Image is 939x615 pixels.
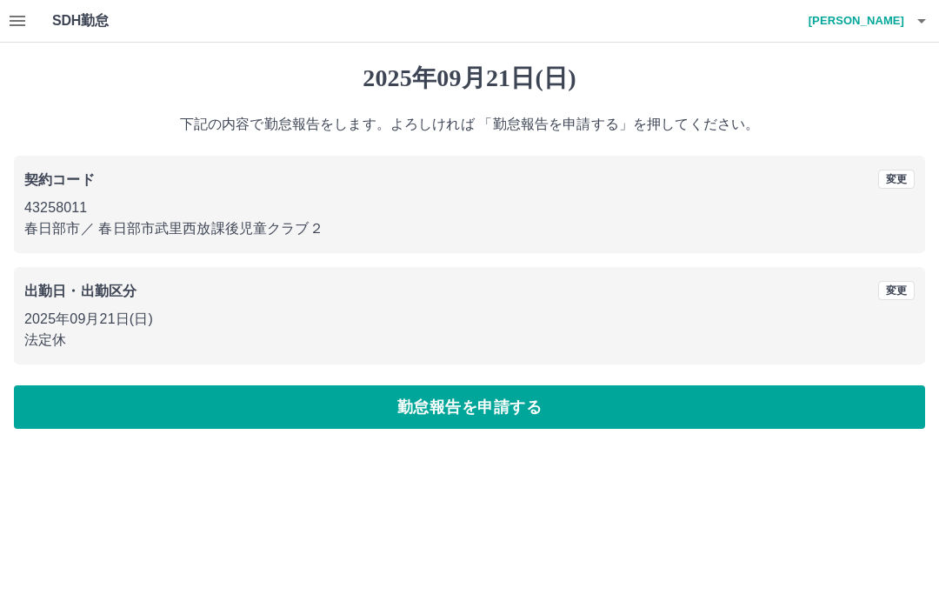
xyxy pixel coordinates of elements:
b: 出勤日・出勤区分 [24,284,137,298]
p: 2025年09月21日(日) [24,309,915,330]
p: 43258011 [24,197,915,218]
button: 勤怠報告を申請する [14,385,925,429]
p: 法定休 [24,330,915,351]
b: 契約コード [24,172,95,187]
p: 下記の内容で勤怠報告をします。よろしければ 「勤怠報告を申請する」を押してください。 [14,114,925,135]
h1: 2025年09月21日(日) [14,64,925,93]
button: 変更 [878,281,915,300]
button: 変更 [878,170,915,189]
p: 春日部市 ／ 春日部市武里西放課後児童クラブ２ [24,218,915,239]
